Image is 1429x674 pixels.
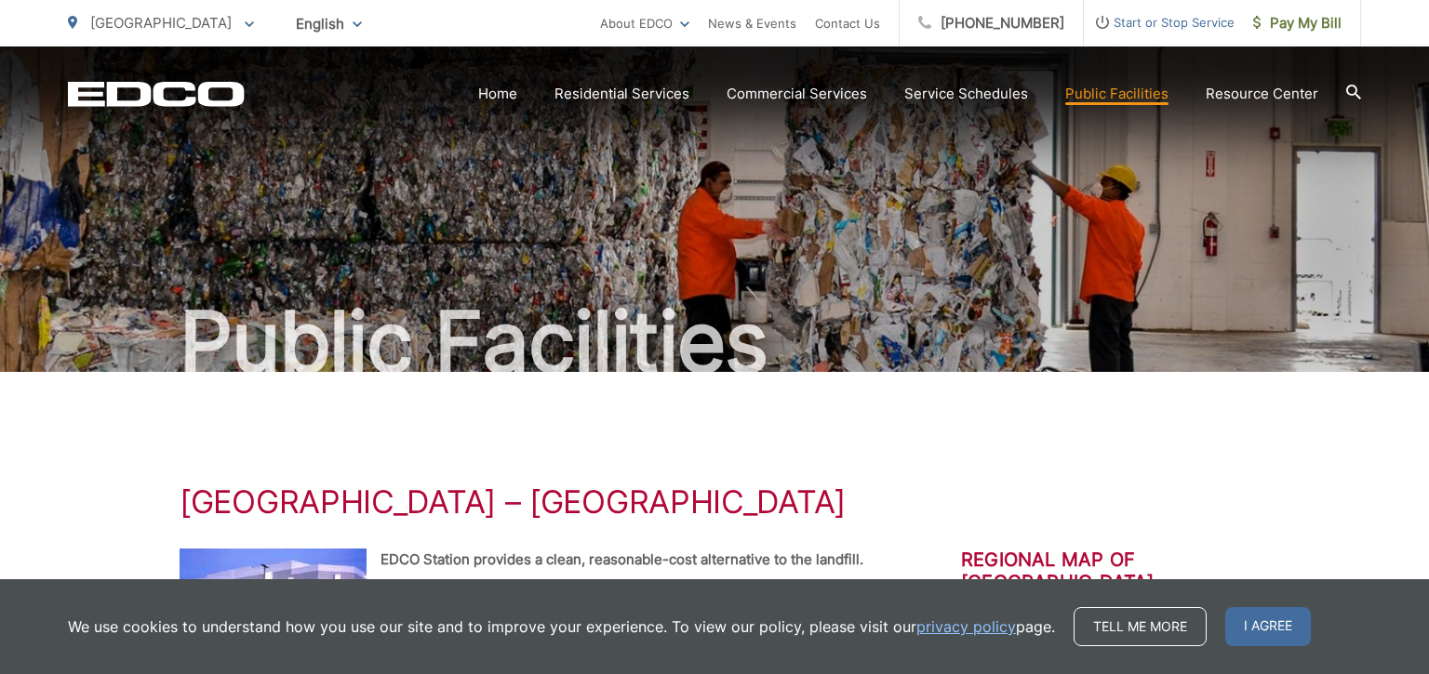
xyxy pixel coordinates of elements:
[68,81,245,107] a: EDCD logo. Return to the homepage.
[381,550,863,568] strong: EDCO Station provides a clean, reasonable-cost alternative to the landfill.
[727,83,867,105] a: Commercial Services
[600,12,689,34] a: About EDCO
[1225,607,1311,646] span: I agree
[961,548,1249,593] h2: Regional Map of [GEOGRAPHIC_DATA]
[904,83,1028,105] a: Service Schedules
[1253,12,1342,34] span: Pay My Bill
[68,296,1361,389] h2: Public Facilities
[554,83,689,105] a: Residential Services
[68,615,1055,638] p: We use cookies to understand how you use our site and to improve your experience. To view our pol...
[1206,83,1318,105] a: Resource Center
[1065,83,1169,105] a: Public Facilities
[478,83,517,105] a: Home
[180,483,1249,521] h1: [GEOGRAPHIC_DATA] – [GEOGRAPHIC_DATA]
[1074,607,1207,646] a: Tell me more
[708,12,796,34] a: News & Events
[916,615,1016,638] a: privacy policy
[180,548,367,651] img: EDCO Station La Mesa
[90,14,232,32] span: [GEOGRAPHIC_DATA]
[282,7,376,40] span: English
[815,12,880,34] a: Contact Us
